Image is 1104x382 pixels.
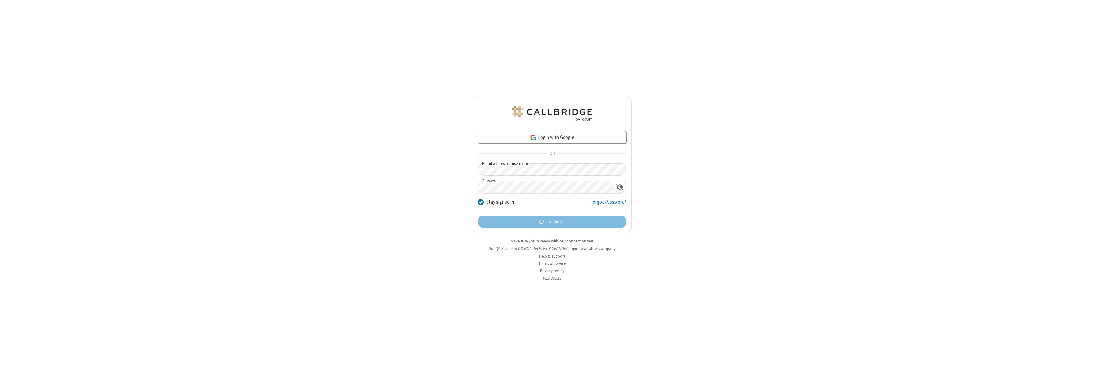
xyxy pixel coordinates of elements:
[486,199,514,206] label: Stay signed in
[511,238,593,244] a: Make sure you're ready with our connection test
[614,181,626,193] div: Show password
[478,216,626,228] button: Loading...
[590,199,626,211] a: Forgot Password?
[473,275,632,281] li: v2.6.352.13
[540,268,564,274] a: Privacy policy
[547,149,557,158] span: OR
[1088,365,1099,378] iframe: Chat
[510,106,594,121] img: QA Selenium DO NOT DELETE OR CHANGE
[478,163,626,176] input: Email address or username
[568,245,616,251] button: Login to another company
[478,181,614,193] input: Password
[478,131,626,144] a: Login with Google
[546,218,565,225] span: Loading...
[539,253,565,259] a: Help & support
[473,245,632,251] li: Not QA Selenium DO NOT DELETE OR CHANGE?
[539,261,566,266] a: Terms of service
[530,134,537,141] img: google-icon.png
